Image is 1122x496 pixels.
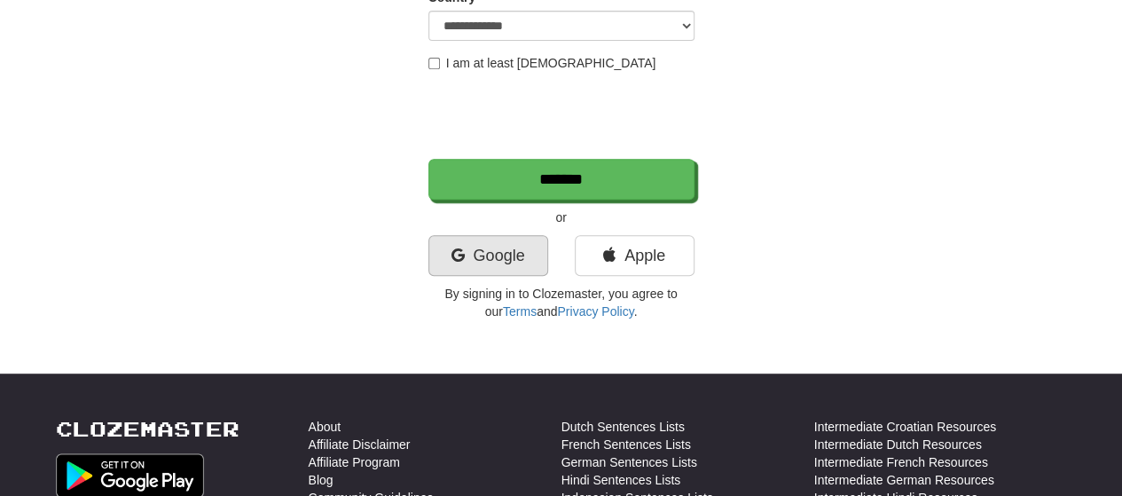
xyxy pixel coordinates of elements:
a: About [309,418,341,436]
a: Affiliate Program [309,453,400,471]
a: Blog [309,471,333,489]
p: or [428,209,694,226]
input: I am at least [DEMOGRAPHIC_DATA] [428,58,440,69]
a: Affiliate Disclaimer [309,436,411,453]
a: Intermediate French Resources [814,453,988,471]
a: Intermediate Croatian Resources [814,418,996,436]
iframe: reCAPTCHA [428,81,698,150]
a: Clozemaster [56,418,239,440]
p: By signing in to Clozemaster, you agree to our and . [428,285,694,320]
a: Hindi Sentences Lists [561,471,681,489]
a: Intermediate German Resources [814,471,994,489]
a: Terms [503,304,537,319]
a: Privacy Policy [557,304,633,319]
a: French Sentences Lists [561,436,691,453]
a: Google [428,235,548,276]
label: I am at least [DEMOGRAPHIC_DATA] [428,54,656,72]
a: German Sentences Lists [561,453,697,471]
a: Dutch Sentences Lists [561,418,685,436]
a: Intermediate Dutch Resources [814,436,982,453]
a: Apple [575,235,694,276]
